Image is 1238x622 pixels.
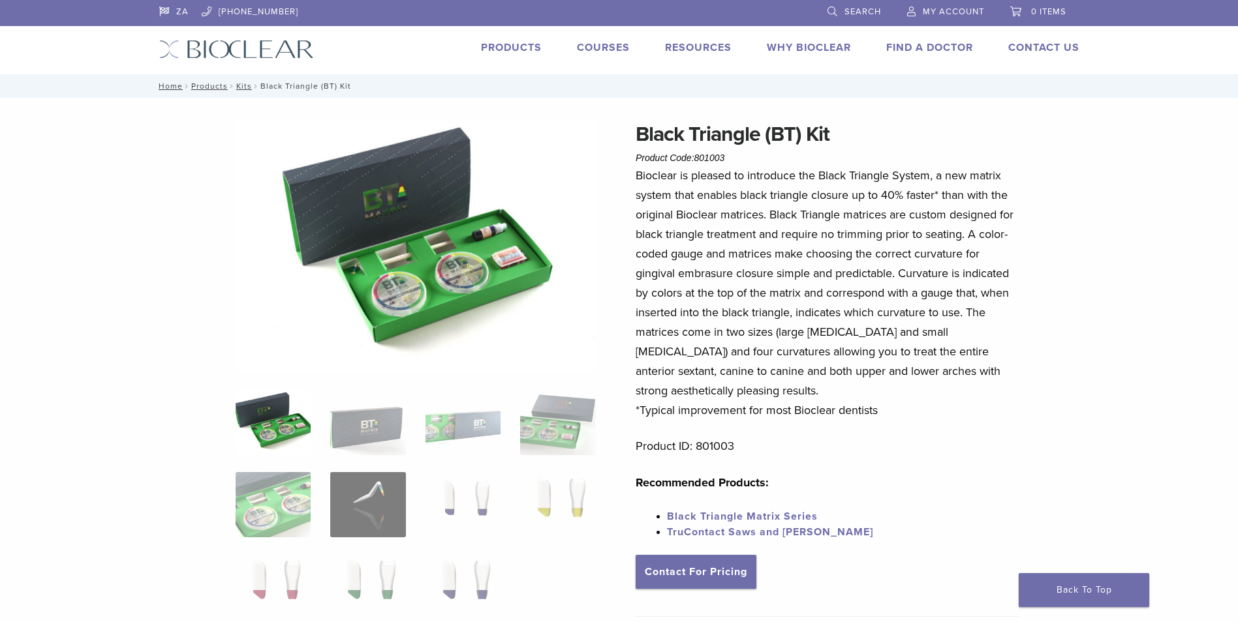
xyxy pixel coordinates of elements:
[667,526,873,539] a: TruContact Saws and [PERSON_NAME]
[236,554,311,619] img: Black Triangle (BT) Kit - Image 9
[426,554,501,619] img: Black Triangle (BT) Kit - Image 11
[923,7,984,17] span: My Account
[236,81,252,91] a: Kits
[844,7,881,17] span: Search
[183,83,191,89] span: /
[636,166,1019,420] p: Bioclear is pleased to introduce the Black Triangle System, a new matrix system that enables blac...
[694,153,725,163] span: 801003
[155,81,183,91] a: Home
[236,390,311,455] img: Intro-Black-Triangle-Kit-6-Copy-e1548792917662-324x324.jpg
[330,554,405,619] img: Black Triangle (BT) Kit - Image 10
[1019,573,1149,607] a: Back To Top
[1031,7,1066,17] span: 0 items
[191,81,228,91] a: Products
[236,119,596,373] img: Intro Black Triangle Kit-6 - Copy
[886,41,973,54] a: Find A Doctor
[636,153,724,163] span: Product Code:
[665,41,732,54] a: Resources
[252,83,260,89] span: /
[636,119,1019,150] h1: Black Triangle (BT) Kit
[236,472,311,537] img: Black Triangle (BT) Kit - Image 5
[330,472,405,537] img: Black Triangle (BT) Kit - Image 6
[159,40,314,59] img: Bioclear
[1008,41,1079,54] a: Contact Us
[520,472,595,537] img: Black Triangle (BT) Kit - Image 8
[426,390,501,455] img: Black Triangle (BT) Kit - Image 3
[767,41,851,54] a: Why Bioclear
[636,555,756,589] a: Contact For Pricing
[149,74,1089,98] nav: Black Triangle (BT) Kit
[636,475,769,490] strong: Recommended Products:
[520,390,595,455] img: Black Triangle (BT) Kit - Image 4
[577,41,630,54] a: Courses
[426,472,501,537] img: Black Triangle (BT) Kit - Image 7
[667,510,818,523] a: Black Triangle Matrix Series
[228,83,236,89] span: /
[636,436,1019,456] p: Product ID: 801003
[330,390,405,455] img: Black Triangle (BT) Kit - Image 2
[481,41,542,54] a: Products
